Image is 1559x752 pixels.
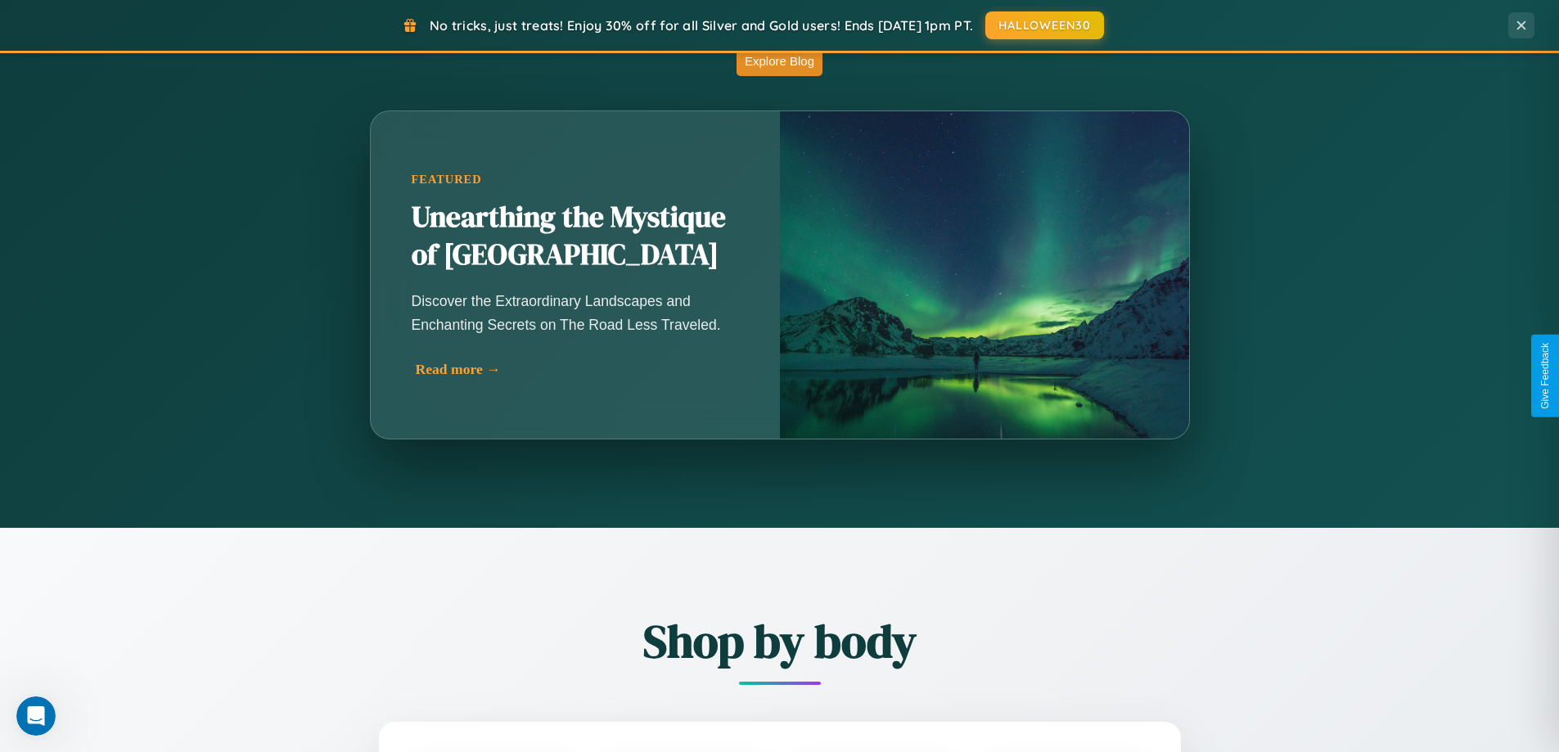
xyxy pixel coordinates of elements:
[737,46,822,76] button: Explore Blog
[412,290,739,335] p: Discover the Extraordinary Landscapes and Enchanting Secrets on The Road Less Traveled.
[412,199,739,274] h2: Unearthing the Mystique of [GEOGRAPHIC_DATA]
[289,610,1271,673] h2: Shop by body
[412,173,739,187] div: Featured
[16,696,56,736] iframe: Intercom live chat
[416,361,743,378] div: Read more →
[430,17,973,34] span: No tricks, just treats! Enjoy 30% off for all Silver and Gold users! Ends [DATE] 1pm PT.
[1539,343,1551,409] div: Give Feedback
[985,11,1104,39] button: HALLOWEEN30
